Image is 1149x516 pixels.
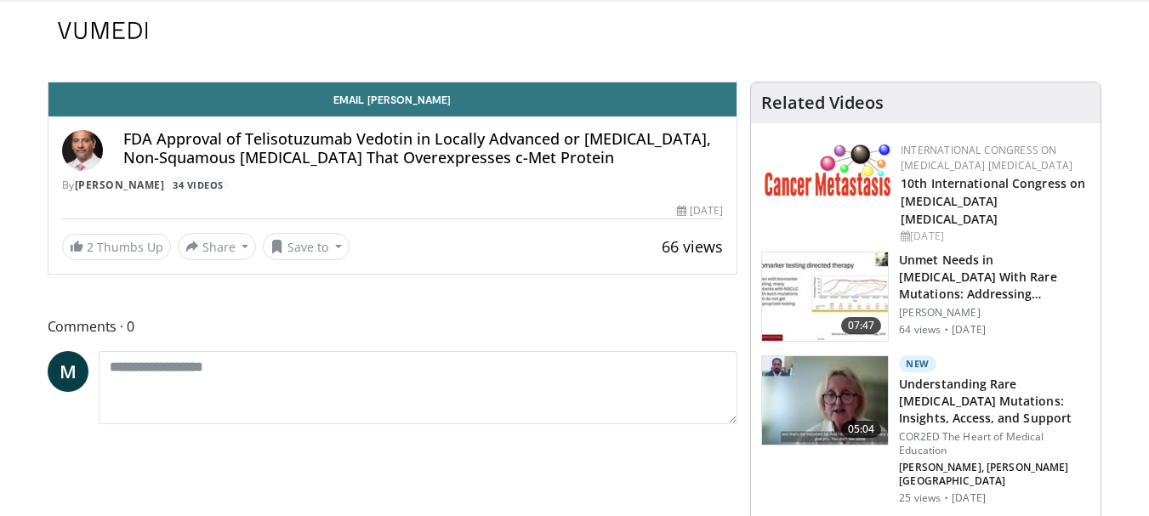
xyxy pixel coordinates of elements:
a: M [48,351,88,392]
span: 66 views [662,236,723,257]
span: 2 [87,239,94,255]
img: ff715e47-9aa9-4b9a-ba35-17b94e920258.150x105_q85_crop-smart_upscale.jpg [762,252,888,341]
img: VuMedi Logo [58,22,148,39]
h3: Understanding Rare [MEDICAL_DATA] Mutations: Insights, Access, and Support [899,376,1090,427]
p: [PERSON_NAME] [899,306,1090,320]
p: COR2ED The Heart of Medical Education [899,430,1090,457]
h4: FDA Approval of Telisotuzumab Vedotin in Locally Advanced or [MEDICAL_DATA], Non-Squamous [MEDICA... [123,130,724,167]
img: d858a864-86ee-4c48-8bfc-2b9d0187f85f.150x105_q85_crop-smart_upscale.jpg [762,356,888,445]
img: Avatar [62,130,103,171]
div: · [944,491,948,505]
button: Save to [263,233,350,260]
div: · [944,323,948,337]
a: Email [PERSON_NAME] [48,82,737,116]
h3: Unmet Needs in NSCLC With Rare Mutations: Addressing Treatment Gaps and Challenges [899,252,1090,303]
h4: Related Videos [761,93,884,113]
div: By [62,178,724,193]
p: Joshua Sabari [899,461,1090,488]
a: [PERSON_NAME] [75,178,165,192]
a: 05:04 New Understanding Rare [MEDICAL_DATA] Mutations: Insights, Access, and Support COR2ED The H... [761,355,1090,505]
a: 34 Videos [168,178,230,192]
p: 25 views [899,491,941,505]
p: [DATE] [952,491,986,505]
p: New [899,355,936,372]
div: [DATE] [677,203,723,218]
button: Share [178,233,257,260]
a: International Congress on [MEDICAL_DATA] [MEDICAL_DATA] [901,143,1072,173]
span: Comments 0 [48,315,738,337]
div: [DATE] [901,229,1087,244]
p: 64 views [899,323,941,337]
a: 2 Thumbs Up [62,234,171,260]
a: 07:47 Unmet Needs in [MEDICAL_DATA] With Rare Mutations: Addressing Treatment Gaps … [PERSON_NAME... [761,252,1090,342]
a: 10th International Congress on [MEDICAL_DATA] [MEDICAL_DATA] [901,175,1085,227]
span: 05:04 [841,421,882,438]
p: [DATE] [952,323,986,337]
span: 07:47 [841,317,882,334]
img: 6ff8bc22-9509-4454-a4f8-ac79dd3b8976.png.150x105_q85_autocrop_double_scale_upscale_version-0.2.png [765,143,892,196]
